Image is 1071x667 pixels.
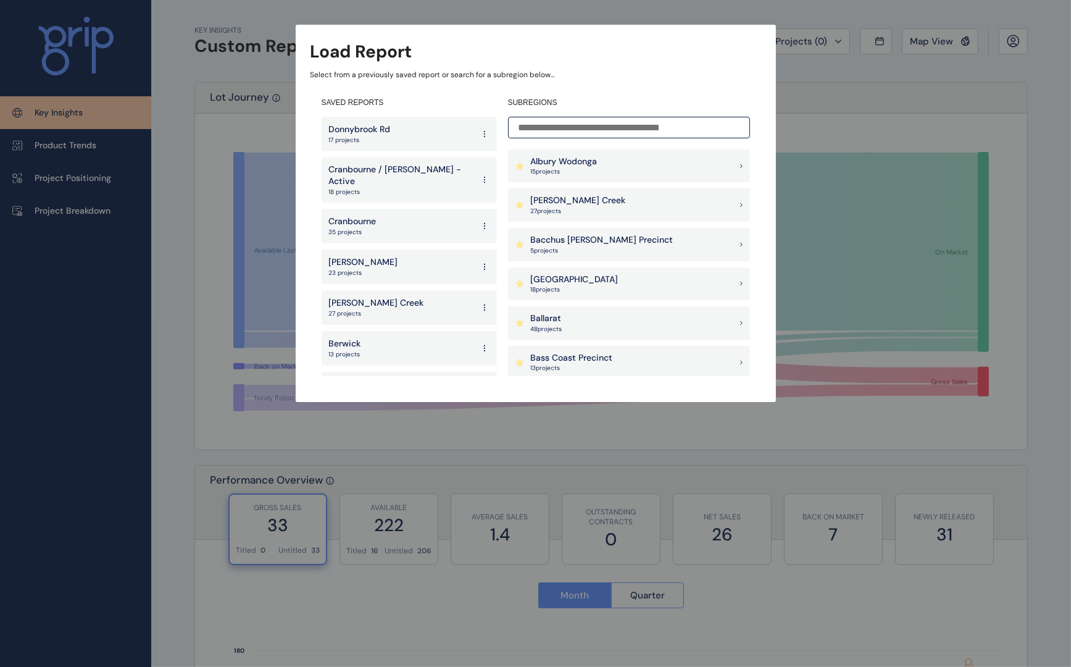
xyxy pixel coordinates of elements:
p: Donnybrook Rd [329,124,391,136]
p: 13 projects [329,350,361,359]
p: 18 projects [329,188,473,196]
p: 18 project s [531,285,619,294]
p: 27 projects [329,309,424,318]
h3: Load Report [310,40,412,64]
p: 5 project s [531,246,673,255]
p: [PERSON_NAME] Creek [531,195,626,207]
p: 23 projects [329,269,398,277]
p: Select from a previously saved report or search for a subregion below... [310,70,761,80]
p: 13 project s [531,364,613,372]
p: Cranbourne / [PERSON_NAME] - Active [329,164,473,188]
p: Cranbourne [329,216,377,228]
p: 15 project s [531,167,598,176]
p: [GEOGRAPHIC_DATA] [531,274,619,286]
p: [PERSON_NAME] [329,256,398,269]
p: 48 project s [531,325,562,333]
p: 35 projects [329,228,377,237]
p: [PERSON_NAME] Creek [329,297,424,309]
p: 27 project s [531,207,626,216]
p: Bass Coast Precinct [531,352,613,364]
p: Ballarat [531,313,562,325]
p: Berwick [329,338,361,350]
h4: SUBREGIONS [508,98,750,108]
p: 17 projects [329,136,391,145]
h4: SAVED REPORTS [322,98,497,108]
p: Bacchus [PERSON_NAME] Precinct [531,234,673,246]
p: Albury Wodonga [531,156,598,168]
